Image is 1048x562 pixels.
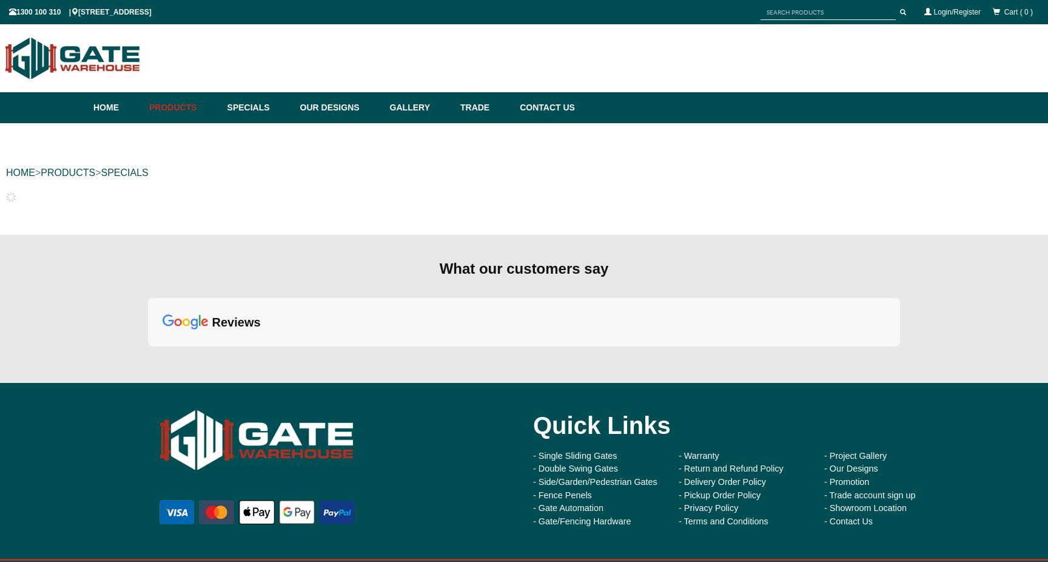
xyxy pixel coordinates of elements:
[824,490,915,500] a: - Trade account sign up
[824,516,873,526] a: - Contact Us
[533,401,952,450] div: Quick Links
[533,464,618,473] a: - Double Swing Gates
[533,503,603,513] a: - Gate Automation
[9,8,152,16] span: 1300 100 310 | [STREET_ADDRESS]
[384,92,454,123] a: Gallery
[533,490,592,500] a: - Fence Penels
[679,503,738,513] a: - Privacy Policy
[679,464,784,473] a: - Return and Refund Policy
[41,168,95,178] a: PRODUCTS
[824,503,907,513] a: - Showroom Location
[101,168,148,178] a: SPECIALS
[824,477,869,487] a: - Promotion
[93,92,143,123] a: Home
[761,5,896,20] input: SEARCH PRODUCTS
[824,464,878,473] a: - Our Designs
[679,516,768,526] a: - Terms and Conditions
[212,314,261,330] div: reviews
[533,451,617,461] a: - Single Sliding Gates
[221,92,294,123] a: Specials
[294,92,384,123] a: Our Designs
[2,30,144,86] img: Gate Warehouse
[533,516,631,526] a: - Gate/Fencing Hardware
[454,92,514,123] a: Trade
[533,477,657,487] a: - Side/Garden/Pedestrian Gates
[6,168,35,178] a: HOME
[157,401,357,479] img: Gate Warehouse
[143,92,221,123] a: Products
[138,349,158,368] div: Previous
[157,498,357,527] img: payment options
[6,154,1042,192] div: > >
[679,451,719,461] a: - Warranty
[824,451,887,461] a: - Project Gallery
[890,349,910,368] div: Next
[148,259,900,279] div: What our customers say
[679,490,761,500] a: - Pickup Order Policy
[1004,8,1033,16] span: Cart ( 0 )
[679,477,766,487] a: - Delivery Order Policy
[934,8,981,16] a: Login/Register
[514,92,575,123] a: Contact Us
